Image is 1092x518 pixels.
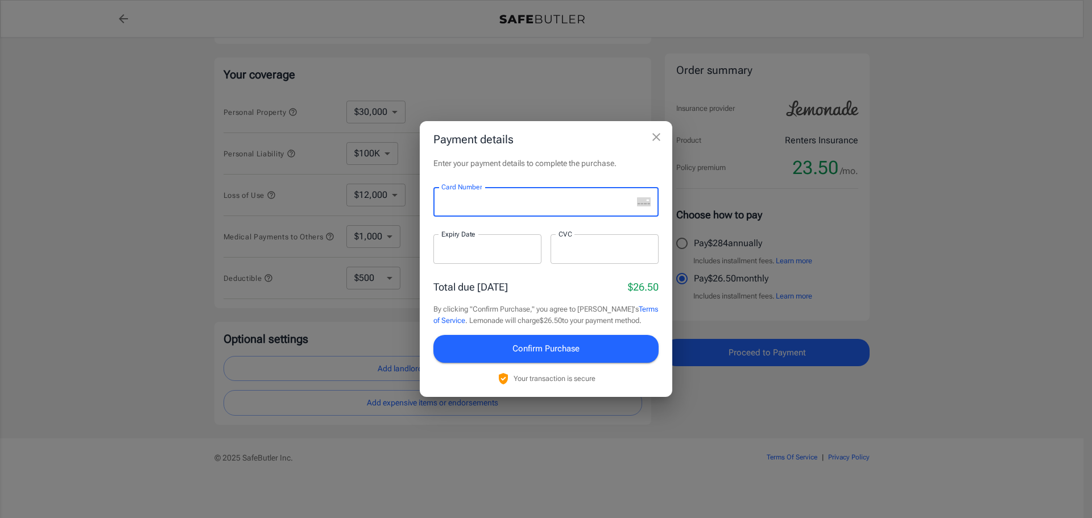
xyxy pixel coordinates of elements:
[433,335,659,362] button: Confirm Purchase
[559,244,651,255] iframe: Secure CVC input frame
[628,279,659,295] p: $26.50
[512,341,580,356] span: Confirm Purchase
[441,197,632,208] iframe: Secure card number input frame
[637,197,651,206] svg: unknown
[559,229,572,239] label: CVC
[433,305,658,325] a: Terms of Service
[420,121,672,158] h2: Payment details
[441,244,533,255] iframe: Secure expiration date input frame
[433,158,659,169] p: Enter your payment details to complete the purchase.
[514,373,595,384] p: Your transaction is secure
[433,304,659,326] p: By clicking "Confirm Purchase," you agree to [PERSON_NAME]'s . Lemonade will charge $26.50 to you...
[645,126,668,148] button: close
[441,229,475,239] label: Expiry Date
[441,182,482,192] label: Card Number
[433,279,508,295] p: Total due [DATE]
